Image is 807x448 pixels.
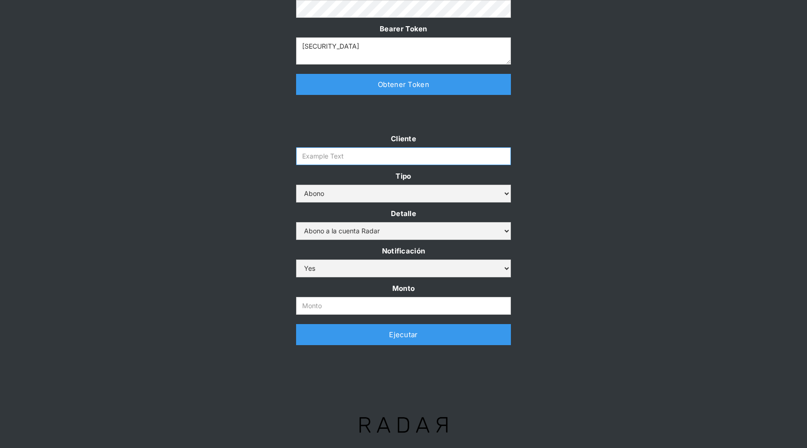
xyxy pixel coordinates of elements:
form: Form [296,132,511,315]
label: Detalle [296,207,511,220]
img: Logo Radar [344,401,463,448]
a: Obtener Token [296,74,511,95]
a: Ejecutar [296,324,511,345]
label: Monto [296,282,511,295]
label: Notificación [296,245,511,257]
input: Monto [296,297,511,315]
label: Tipo [296,170,511,182]
label: Cliente [296,132,511,145]
input: Example Text [296,147,511,165]
label: Bearer Token [296,22,511,35]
